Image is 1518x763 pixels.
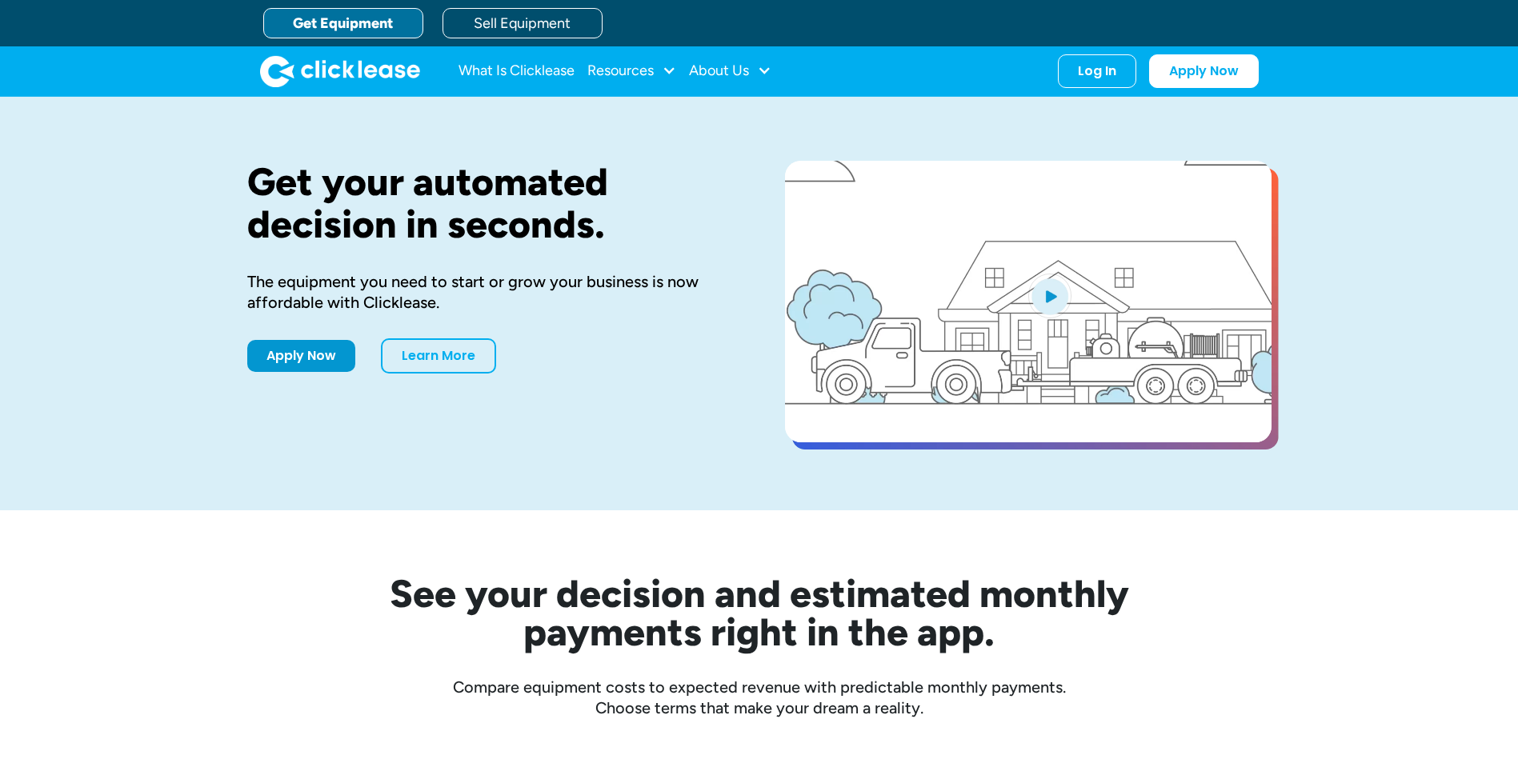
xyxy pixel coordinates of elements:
[1078,63,1116,79] div: Log In
[260,55,420,87] img: Clicklease logo
[459,55,575,87] a: What Is Clicklease
[1028,274,1071,318] img: Blue play button logo on a light blue circular background
[247,271,734,313] div: The equipment you need to start or grow your business is now affordable with Clicklease.
[443,8,603,38] a: Sell Equipment
[311,574,1208,651] h2: See your decision and estimated monthly payments right in the app.
[247,340,355,372] a: Apply Now
[247,677,1272,718] div: Compare equipment costs to expected revenue with predictable monthly payments. Choose terms that ...
[1149,54,1259,88] a: Apply Now
[587,55,676,87] div: Resources
[260,55,420,87] a: home
[381,338,496,374] a: Learn More
[263,8,423,38] a: Get Equipment
[785,161,1272,442] a: open lightbox
[247,161,734,246] h1: Get your automated decision in seconds.
[689,55,771,87] div: About Us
